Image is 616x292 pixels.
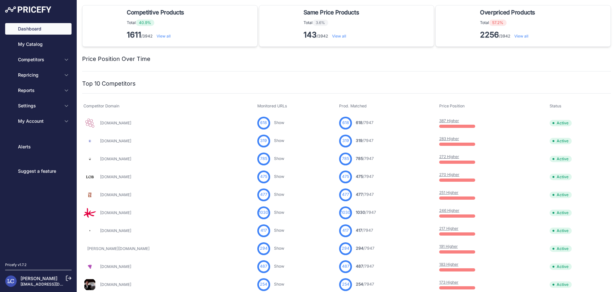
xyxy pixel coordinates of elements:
a: 173 Higher [439,280,458,285]
span: Active [550,281,572,288]
a: [DOMAIN_NAME] [100,282,131,287]
a: Alerts [5,141,72,153]
a: 294/7947 [356,246,374,251]
span: Active [550,156,572,162]
a: View all [157,34,171,38]
a: 183 Higher [439,262,458,267]
a: [DOMAIN_NAME] [100,210,131,215]
span: 294 [260,246,268,252]
span: Overpriced Products [480,8,535,17]
span: 475 [260,174,267,180]
a: 191 Higher [439,244,458,249]
a: Dashboard [5,23,72,35]
span: 487 [356,264,363,269]
p: Total [127,20,187,26]
a: 1030/7947 [356,210,376,215]
a: Show [274,174,284,179]
span: 1030 [356,210,365,215]
a: [DOMAIN_NAME] [100,121,131,125]
span: My Account [18,118,60,124]
span: 319 [260,138,267,144]
a: My Catalog [5,38,72,50]
a: Show [274,156,284,161]
span: Price Position [439,104,465,108]
a: [DOMAIN_NAME] [100,156,131,161]
span: 40.9% [136,20,154,26]
a: Show [274,120,284,125]
a: Show [274,264,284,269]
a: 272 Higher [439,154,459,159]
p: Total [480,20,537,26]
a: [DOMAIN_NAME] [100,264,131,269]
a: Suggest a feature [5,165,72,177]
a: 417/7947 [356,228,373,233]
a: 254/7947 [356,282,374,287]
a: Show [274,246,284,251]
a: [DOMAIN_NAME] [100,228,131,233]
button: Settings [5,100,72,112]
a: Show [274,210,284,215]
span: 294 [342,246,349,252]
span: 618 [356,120,363,125]
span: Active [550,174,572,180]
a: 246 Higher [439,208,459,213]
span: Competitors [18,56,60,63]
a: Show [274,228,284,233]
span: Active [550,246,572,252]
a: View all [332,34,346,38]
a: [PERSON_NAME] [21,276,57,281]
span: 487 [260,263,267,270]
a: 618/7947 [356,120,373,125]
span: Reports [18,87,60,94]
a: View all [514,34,528,38]
span: 785 [260,156,267,162]
a: 270 Higher [439,172,459,177]
a: [DOMAIN_NAME] [100,174,131,179]
span: Competitive Products [127,8,184,17]
span: Active [550,192,572,198]
a: [EMAIL_ADDRESS][DOMAIN_NAME] [21,282,88,287]
span: 254 [260,281,267,288]
h2: Price Position Over Time [82,54,150,63]
span: 254 [356,282,363,287]
span: Same Price Products [304,8,359,17]
span: 477 [260,192,267,198]
button: My Account [5,115,72,127]
span: Active [550,138,572,144]
span: 487 [342,263,349,270]
a: 319/7947 [356,138,373,143]
span: 417 [261,228,267,234]
p: Total [304,20,362,26]
span: 475 [356,174,363,179]
span: Competitor Domain [83,104,119,108]
a: [DOMAIN_NAME] [100,192,131,197]
span: 319 [356,138,363,143]
span: 785 [356,156,363,161]
span: 57.2% [489,20,507,26]
span: 294 [356,246,364,251]
a: [DOMAIN_NAME] [100,138,131,143]
p: /3942 [304,30,362,40]
span: 477 [342,192,349,198]
strong: 2256 [480,30,499,39]
span: Repricing [18,72,60,78]
a: 217 Higher [439,226,458,231]
a: [PERSON_NAME][DOMAIN_NAME] [87,246,150,251]
span: 1030 [341,210,350,216]
span: 785 [342,156,349,162]
a: 251 Higher [439,190,458,195]
span: Active [550,228,572,234]
span: Prod. Matched [339,104,367,108]
span: 618 [260,120,267,126]
span: 477 [356,192,363,197]
a: Show [274,282,284,287]
a: 475/7947 [356,174,374,179]
a: 785/7947 [356,156,374,161]
span: Active [550,120,572,126]
a: 387 Higher [439,118,459,123]
a: 477/7947 [356,192,374,197]
span: 618 [342,120,349,126]
span: 3.6% [312,20,328,26]
span: 475 [342,174,349,180]
span: Active [550,263,572,270]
